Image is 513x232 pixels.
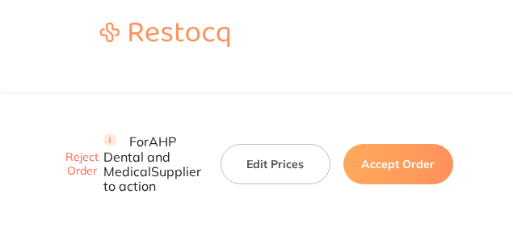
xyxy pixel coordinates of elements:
[343,143,453,183] button: Accept Order
[84,23,246,47] img: Restocq logo
[84,23,246,49] a: Restocq logo
[221,143,330,183] button: Edit Prices
[61,150,103,177] button: Reject Order
[103,133,201,193] p: For AHP Dental and Medical Supplier to action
